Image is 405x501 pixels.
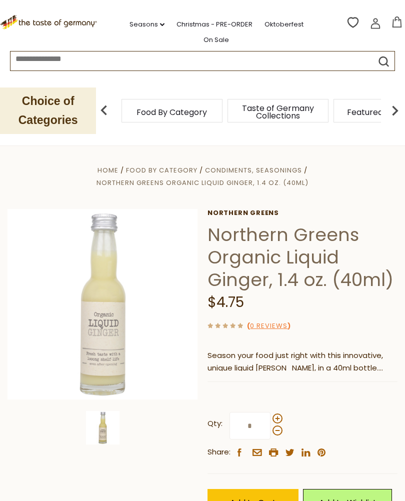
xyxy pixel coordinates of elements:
a: Northern Greens Organic Liquid Ginger, 1.4 oz. (40ml) [96,178,308,187]
a: Food By Category [136,108,207,116]
h1: Northern Greens Organic Liquid Ginger, 1.4 oz. (40ml) [207,223,397,291]
img: Northern Greens Organic Liquid Ginger Bottle [86,411,119,444]
p: Season your food just right with this innovative, unique liquid [PERSON_NAME], in a 40ml bottle. [207,349,397,374]
a: Home [97,165,118,175]
strong: Qty: [207,417,222,430]
a: Christmas - PRE-ORDER [176,19,252,30]
img: next arrow [385,100,405,120]
input: Qty: [229,412,270,439]
img: Northern Greens Organic Liquid Ginger Bottle [7,209,198,399]
a: On Sale [203,34,229,45]
a: Northern Greens [207,209,397,217]
a: Food By Category [126,165,197,175]
span: ( ) [247,321,290,330]
img: previous arrow [94,100,114,120]
span: Share: [207,446,230,458]
a: Condiments, Seasonings [205,165,302,175]
a: 0 Reviews [250,321,287,331]
a: Oktoberfest [264,19,303,30]
a: Taste of Germany Collections [238,104,318,119]
a: Seasons [129,19,164,30]
span: $4.75 [207,292,244,312]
